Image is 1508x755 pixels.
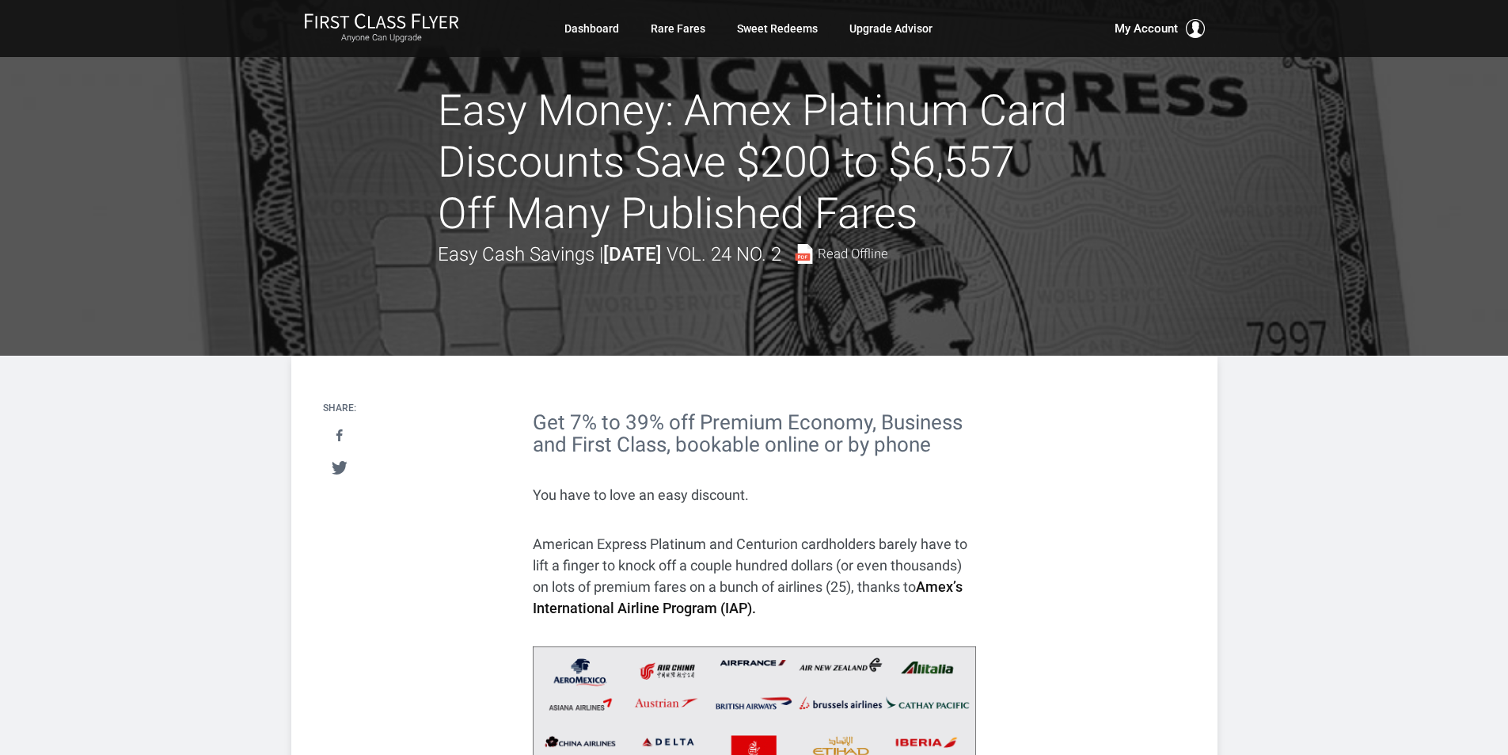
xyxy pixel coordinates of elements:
[533,411,976,456] h2: Get 7% to 39% off Premium Economy, Business and First Class, bookable online or by phone
[1115,19,1205,38] button: My Account
[533,578,963,616] strong: Amex’s International Airline Program (IAP).
[533,484,976,505] p: You have to love an easy discount.
[304,13,459,29] img: First Class Flyer
[304,32,459,44] small: Anyone Can Upgrade
[323,421,355,451] a: Share
[737,14,818,43] a: Sweet Redeems
[818,247,888,261] span: Read Offline
[304,13,459,44] a: First Class FlyerAnyone Can Upgrade
[1115,19,1178,38] span: My Account
[651,14,705,43] a: Rare Fares
[667,243,781,265] span: Vol. 24 No. 2
[323,453,355,482] a: Tweet
[438,86,1071,239] h1: Easy Money: Amex Platinum Card Discounts Save $200 to $6,557 Off Many Published Fares
[564,14,619,43] a: Dashboard
[794,244,888,264] a: Read Offline
[794,244,814,264] img: pdf-file.svg
[603,243,662,265] strong: [DATE]
[438,239,888,269] div: Easy Cash Savings |
[323,403,356,414] h4: Share:
[533,533,976,619] p: American Express Platinum and Centurion cardholders barely have to lift a finger to knock off a c...
[849,14,933,43] a: Upgrade Advisor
